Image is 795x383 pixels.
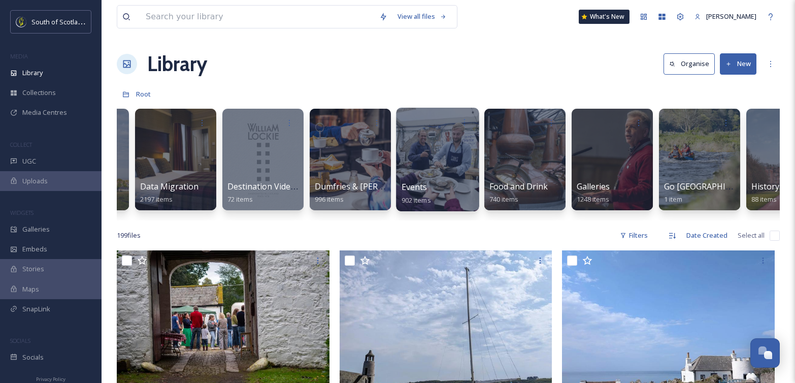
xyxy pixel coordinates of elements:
span: Select all [738,231,765,240]
span: Media Centres [22,108,67,117]
span: Galleries [22,225,50,234]
a: View all files [392,7,452,26]
span: Events [402,181,427,193]
a: [PERSON_NAME] [689,7,761,26]
span: COLLECT [10,141,32,148]
span: Uploads [22,176,48,186]
a: Organise [664,53,720,74]
button: Organise [664,53,715,74]
span: 740 items [489,195,518,204]
button: New [720,53,756,74]
a: Food and Drink740 items [489,182,548,204]
span: 1 item [664,195,682,204]
a: Root [136,88,151,100]
a: Go [GEOGRAPHIC_DATA]1 item [664,182,758,204]
span: UGC [22,156,36,166]
div: Filters [615,226,653,245]
span: Library [22,68,43,78]
span: 996 items [315,195,344,204]
input: Search your library [141,6,374,28]
img: images.jpeg [16,17,26,27]
span: WIDGETS [10,209,34,216]
span: Privacy Policy [36,376,65,382]
span: 1248 items [577,195,609,204]
a: Events902 items [402,182,431,205]
span: 72 items [227,195,253,204]
span: Go [GEOGRAPHIC_DATA] [664,181,758,192]
span: Socials [22,353,44,362]
span: SOCIALS [10,337,30,344]
a: Data Migration2197 items [140,182,198,204]
span: 902 items [402,195,431,204]
span: Embeds [22,244,47,254]
span: Root [136,89,151,99]
span: Food and Drink [489,181,548,192]
button: Open Chat [750,338,780,368]
span: 2197 items [140,195,173,204]
span: Data Migration [140,181,198,192]
a: Galleries1248 items [577,182,610,204]
span: Stories [22,264,44,274]
a: Library [147,49,207,79]
span: Collections [22,88,56,98]
span: [PERSON_NAME] [706,12,756,21]
span: SnapLink [22,304,50,314]
span: Maps [22,284,39,294]
span: Destination Videos [227,181,300,192]
a: What's New [579,10,630,24]
span: MEDIA [10,52,28,60]
span: 199 file s [117,231,141,240]
span: 88 items [751,195,777,204]
a: Destination Videos72 items [227,182,300,204]
div: Date Created [681,226,733,245]
span: Galleries [577,181,610,192]
span: South of Scotland Destination Alliance [31,17,147,26]
a: Dumfries & [PERSON_NAME]996 items [315,182,425,204]
span: Dumfries & [PERSON_NAME] [315,181,425,192]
